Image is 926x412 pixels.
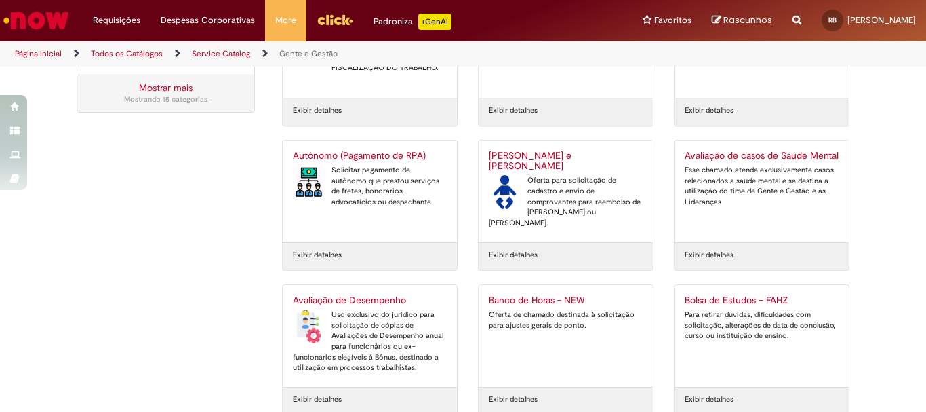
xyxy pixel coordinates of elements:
span: More [275,14,296,27]
img: ServiceNow [1,7,71,34]
h2: Autônomo (Pagamento de RPA) [293,151,447,162]
h2: Avaliação de Desempenho [293,295,447,306]
span: RB [828,16,837,24]
div: Esse chamado atende exclusivamente casos relacionados a saúde mental e se destina a utilização do... [685,165,839,208]
span: [PERSON_NAME] [847,14,916,26]
div: Solicitar pagamento de autônomo que prestou serviços de fretes, honorários advocatícios ou despac... [293,165,447,208]
ul: Trilhas de página [10,41,607,67]
span: Favoritos [654,14,691,27]
a: Bolsa de Estudos – FAHZ Para retirar dúvidas, dificuldades com solicitação, alterações de data de... [675,285,849,387]
p: +GenAi [418,14,451,30]
span: Requisições [93,14,140,27]
a: Página inicial [15,48,62,59]
img: Autônomo (Pagamento de RPA) [293,165,325,199]
div: Mostrando 15 categorias [87,94,244,105]
a: Banco de Horas - NEW Oferta de chamado destinada à solicitação para ajustes gerais de ponto. [479,285,653,387]
a: Exibir detalhes [489,105,538,116]
a: Rascunhos [712,14,772,27]
h2: Banco de Horas - NEW [489,295,643,306]
a: Avaliação de casos de Saúde Mental Esse chamado atende exclusivamente casos relacionados a saúde ... [675,141,849,242]
a: Exibir detalhes [489,250,538,261]
a: Exibir detalhes [685,105,733,116]
a: Exibir detalhes [293,250,342,261]
img: Avaliação de Desempenho [293,310,325,343]
a: Mostrar mais [139,81,193,94]
a: Exibir detalhes [685,394,733,405]
a: Exibir detalhes [685,250,733,261]
a: Exibir detalhes [293,105,342,116]
div: Para retirar dúvidas, dificuldades com solicitação, alterações de data de conclusão, curso ou ins... [685,310,839,341]
a: Exibir detalhes [489,394,538,405]
div: Uso exclusivo do jurídico para solicitação de cópias de Avaliações de Desempenho anual para funci... [293,310,447,373]
a: Gente e Gestão [279,48,338,59]
div: Padroniza [374,14,451,30]
div: Oferta de chamado destinada à solicitação para ajustes gerais de ponto. [489,310,643,331]
a: Service Catalog [192,48,250,59]
a: [PERSON_NAME] e [PERSON_NAME] Auxílio Creche e Babá Oferta para solicitação de cadastro e envio d... [479,141,653,242]
img: click_logo_yellow_360x200.png [317,10,353,30]
a: Autônomo (Pagamento de RPA) Autônomo (Pagamento de RPA) Solicitar pagamento de autônomo que prest... [283,141,457,242]
span: Rascunhos [723,14,772,26]
h2: Auxílio Creche e Babá [489,151,643,172]
h2: Avaliação de casos de Saúde Mental [685,151,839,162]
a: Exibir detalhes [293,394,342,405]
a: Todos os Catálogos [91,48,163,59]
div: Oferta para solicitação de cadastro e envio de comprovantes para reembolso de [PERSON_NAME] ou [P... [489,175,643,229]
a: Avaliação de Desempenho Avaliação de Desempenho Uso exclusivo do jurídico para solicitação de cóp... [283,285,457,387]
h2: Bolsa de Estudos – FAHZ [685,295,839,306]
span: Despesas Corporativas [161,14,255,27]
img: Auxílio Creche e Babá [489,175,521,209]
